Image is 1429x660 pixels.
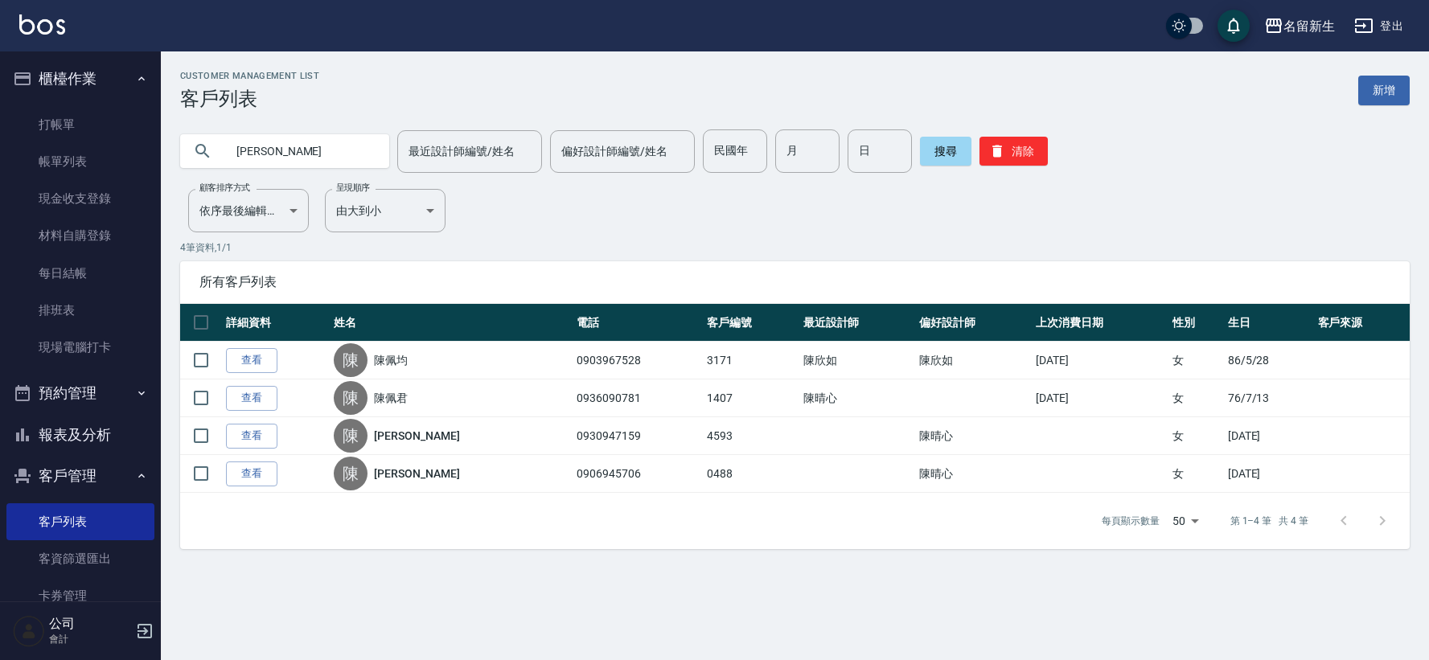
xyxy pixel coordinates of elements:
[1166,499,1205,543] div: 50
[1168,455,1224,493] td: 女
[180,88,319,110] h3: 客戶列表
[222,304,330,342] th: 詳細資料
[6,414,154,456] button: 報表及分析
[1032,379,1168,417] td: [DATE]
[6,540,154,577] a: 客資篩選匯出
[1283,16,1335,36] div: 名留新生
[703,417,799,455] td: 4593
[6,106,154,143] a: 打帳單
[6,292,154,329] a: 排班表
[374,465,459,482] a: [PERSON_NAME]
[1168,342,1224,379] td: 女
[6,58,154,100] button: 櫃檯作業
[1102,514,1160,528] p: 每頁顯示數量
[199,274,1390,290] span: 所有客戶列表
[915,455,1032,493] td: 陳晴心
[573,455,703,493] td: 0906945706
[1168,379,1224,417] td: 女
[330,304,573,342] th: 姓名
[1224,304,1314,342] th: 生日
[226,348,277,373] a: 查看
[1032,342,1168,379] td: [DATE]
[226,424,277,449] a: 查看
[703,379,799,417] td: 1407
[979,137,1048,166] button: 清除
[325,189,446,232] div: 由大到小
[6,143,154,180] a: 帳單列表
[6,217,154,254] a: 材料自購登錄
[49,616,131,632] h5: 公司
[1168,304,1224,342] th: 性別
[799,342,916,379] td: 陳欣如
[573,379,703,417] td: 0936090781
[49,632,131,646] p: 會計
[13,615,45,647] img: Person
[6,503,154,540] a: 客戶列表
[1168,417,1224,455] td: 女
[799,304,916,342] th: 最近設計師
[226,386,277,411] a: 查看
[374,352,408,368] a: 陳佩均
[334,343,368,377] div: 陳
[19,14,65,35] img: Logo
[336,182,370,194] label: 呈現順序
[6,180,154,217] a: 現金收支登錄
[6,372,154,414] button: 預約管理
[180,71,319,81] h2: Customer Management List
[374,390,408,406] a: 陳佩君
[1230,514,1308,528] p: 第 1–4 筆 共 4 筆
[1224,455,1314,493] td: [DATE]
[573,342,703,379] td: 0903967528
[915,304,1032,342] th: 偏好設計師
[1218,10,1250,42] button: save
[6,255,154,292] a: 每日結帳
[703,342,799,379] td: 3171
[6,577,154,614] a: 卡券管理
[334,419,368,453] div: 陳
[180,240,1410,255] p: 4 筆資料, 1 / 1
[334,457,368,490] div: 陳
[6,455,154,497] button: 客戶管理
[703,455,799,493] td: 0488
[573,304,703,342] th: 電話
[199,182,250,194] label: 顧客排序方式
[703,304,799,342] th: 客戶編號
[6,329,154,366] a: 現場電腦打卡
[1314,304,1410,342] th: 客戶來源
[799,379,916,417] td: 陳晴心
[188,189,309,232] div: 依序最後編輯時間
[374,428,459,444] a: [PERSON_NAME]
[334,381,368,415] div: 陳
[1258,10,1341,43] button: 名留新生
[1224,417,1314,455] td: [DATE]
[1358,76,1410,105] a: 新增
[915,417,1032,455] td: 陳晴心
[1348,11,1410,41] button: 登出
[573,417,703,455] td: 0930947159
[225,129,376,173] input: 搜尋關鍵字
[226,461,277,486] a: 查看
[1224,342,1314,379] td: 86/5/28
[920,137,971,166] button: 搜尋
[1224,379,1314,417] td: 76/7/13
[915,342,1032,379] td: 陳欣如
[1032,304,1168,342] th: 上次消費日期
